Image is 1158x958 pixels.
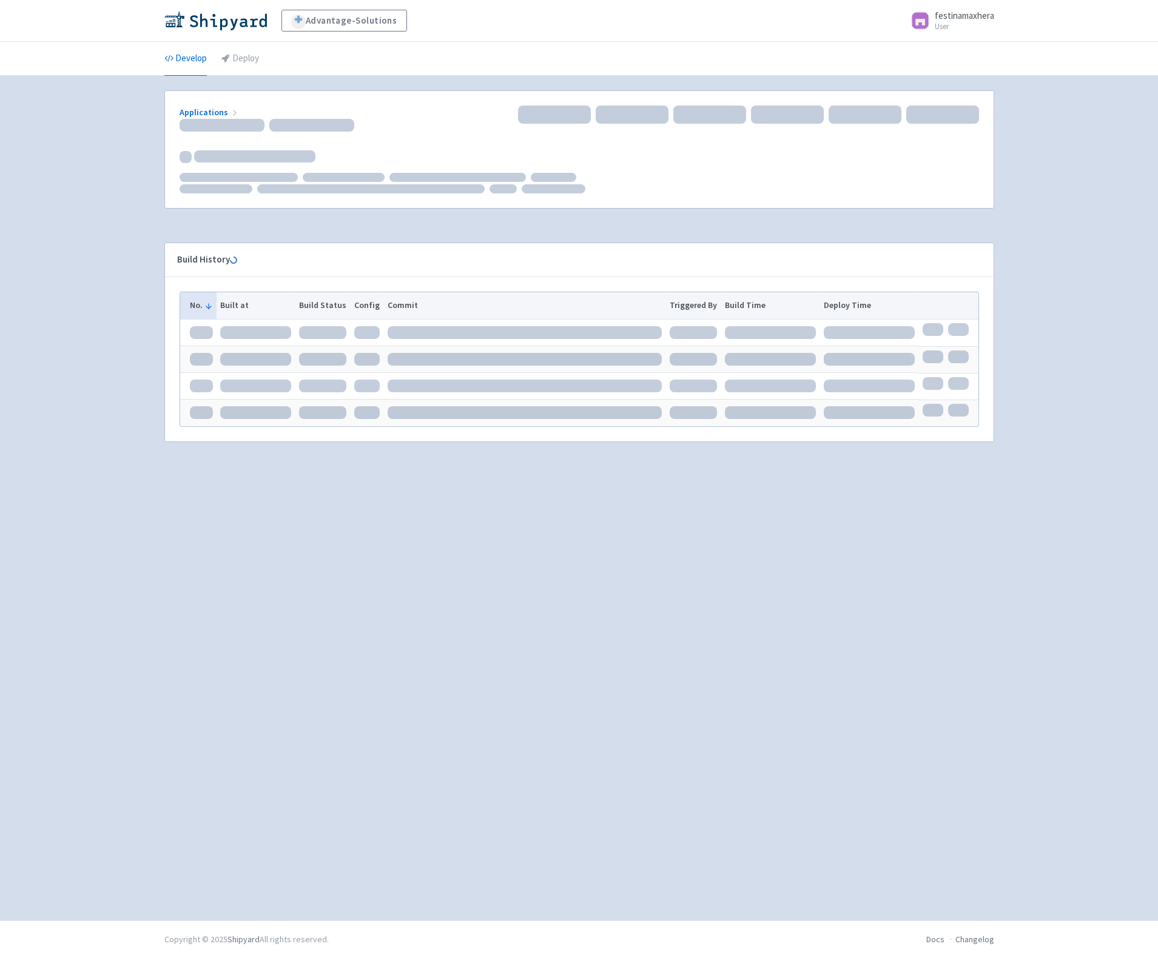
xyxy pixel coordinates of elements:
div: Build History [177,253,962,267]
div: Copyright © 2025 All rights reserved. [164,933,329,946]
img: Shipyard logo [164,11,267,30]
a: Shipyard [227,934,260,945]
th: Commit [383,292,666,319]
button: No. [190,299,213,312]
th: Config [350,292,383,319]
a: Deploy [221,42,259,76]
a: Applications [180,107,240,118]
th: Triggered By [666,292,721,319]
a: Develop [164,42,207,76]
th: Built at [217,292,295,319]
a: festinamaxhera User [903,11,994,30]
span: festinamaxhera [935,10,994,21]
th: Deploy Time [820,292,918,319]
a: Changelog [955,934,994,945]
th: Build Status [295,292,351,319]
a: Advantage-Solutions [281,10,407,32]
a: Docs [926,934,944,945]
th: Build Time [721,292,820,319]
small: User [935,22,994,30]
